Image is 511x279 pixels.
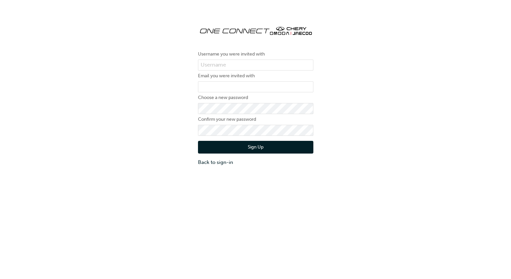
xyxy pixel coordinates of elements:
label: Confirm your new password [198,115,313,123]
img: oneconnect [198,20,313,40]
a: Back to sign-in [198,159,313,166]
label: Email you were invited with [198,72,313,80]
label: Choose a new password [198,94,313,102]
button: Sign Up [198,141,313,154]
input: Username [198,60,313,71]
label: Username you were invited with [198,50,313,58]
